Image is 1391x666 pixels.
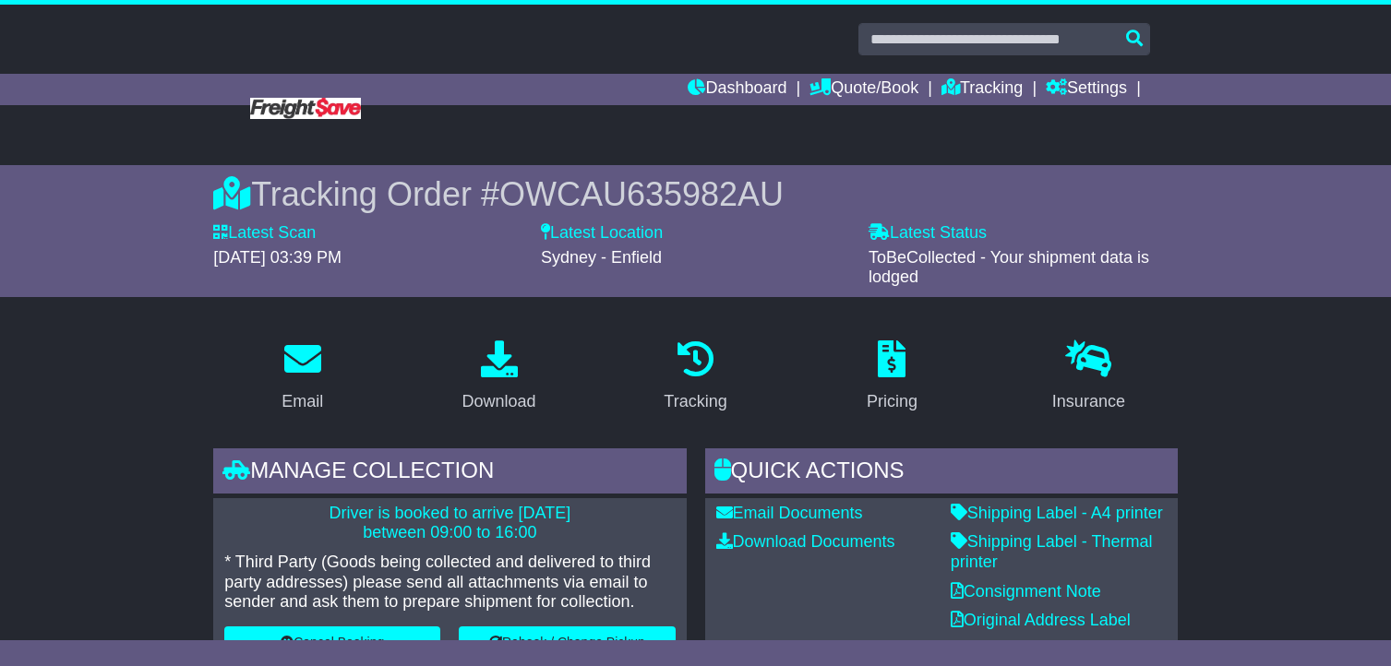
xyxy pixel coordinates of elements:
a: Quote/Book [809,74,918,105]
a: Settings [1046,74,1127,105]
a: Tracking [941,74,1023,105]
span: ToBeCollected - Your shipment data is lodged [869,248,1149,287]
label: Latest Status [869,223,987,244]
a: Dashboard [688,74,786,105]
a: Email [270,334,335,421]
a: Download Documents [716,532,895,551]
a: Download [450,334,548,421]
a: Original Address Label [951,611,1131,629]
button: Rebook / Change Pickup [459,626,675,659]
a: Pricing [855,334,929,421]
div: Pricing [867,389,917,414]
div: Quick Actions [705,448,1178,498]
span: Sydney - Enfield [541,248,662,267]
div: Download [462,389,536,414]
a: Email Documents [716,504,863,522]
div: Tracking [664,389,726,414]
a: Insurance [1040,334,1137,421]
p: * Third Party (Goods being collected and delivered to third party addresses) please send all atta... [224,553,675,612]
button: Cancel Booking [224,626,440,659]
div: Tracking Order # [213,174,1178,214]
span: OWCAU635982AU [499,175,784,213]
label: Latest Scan [213,223,316,244]
p: Driver is booked to arrive [DATE] between 09:00 to 16:00 [224,504,675,543]
a: Consignment Note [951,582,1101,601]
div: Email [282,389,323,414]
div: Insurance [1052,389,1125,414]
div: Manage collection [213,448,686,498]
span: [DATE] 03:39 PM [213,248,342,267]
a: Shipping Label - Thermal printer [951,532,1153,571]
label: Latest Location [541,223,663,244]
img: Freight Save [250,98,361,119]
a: Shipping Label - A4 printer [951,504,1163,522]
a: Tracking [652,334,738,421]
